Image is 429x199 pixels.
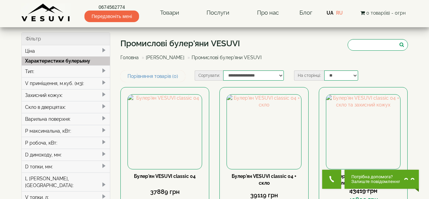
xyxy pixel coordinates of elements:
[146,55,184,60] a: [PERSON_NAME]
[326,95,400,169] img: Булер'ян VESUVI classic 04 + скло та захисний кожух
[351,179,401,184] span: Залиште повідомлення
[22,56,110,65] div: Характеристики булерьяну
[120,39,267,48] h1: Промислові булер'яни VESUVI
[120,70,185,82] a: Порівняння товарів (0)
[22,33,110,45] div: Фільтр
[326,186,401,195] div: 43419 грн
[22,137,110,149] div: P робоча, кВт:
[22,65,110,77] div: Тип:
[232,173,296,186] a: Булер'ян VESUVI classic 04 + скло
[336,10,343,16] a: RU
[366,10,406,16] span: 0 товар(ів) - 0грн
[84,4,139,11] a: 0674562774
[22,172,110,191] div: L [PERSON_NAME], [GEOGRAPHIC_DATA]:
[322,170,341,189] button: Get Call button
[358,9,408,17] button: 0 товар(ів) - 0грн
[134,173,196,179] a: Булер'ян VESUVI classic 04
[22,101,110,113] div: Скло в дверцятах:
[195,70,223,81] label: Сортувати:
[22,89,110,101] div: Захисний кожух:
[84,11,139,22] span: Передзвоніть мені
[345,170,419,189] button: Chat button
[120,55,139,60] a: Головна
[22,77,110,89] div: V приміщення, м.куб. (м3):
[128,187,202,196] div: 37889 грн
[186,54,261,61] li: Промислові булер'яни VESUVI
[21,3,71,22] img: Завод VESUVI
[22,149,110,161] div: D димоходу, мм:
[22,125,110,137] div: P максимальна, кВт:
[227,95,301,169] img: Булер'ян VESUVI classic 04 + скло
[22,161,110,172] div: D топки, мм:
[299,9,312,16] a: Блог
[153,5,186,21] a: Товари
[250,5,286,21] a: Про нас
[351,175,401,179] span: Потрібна допомога?
[22,45,110,57] div: Ціна
[128,95,202,169] img: Булер'ян VESUVI classic 04
[294,70,324,81] label: На сторінці:
[22,113,110,125] div: Варильна поверхня:
[200,5,236,21] a: Послуги
[327,10,333,16] a: UA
